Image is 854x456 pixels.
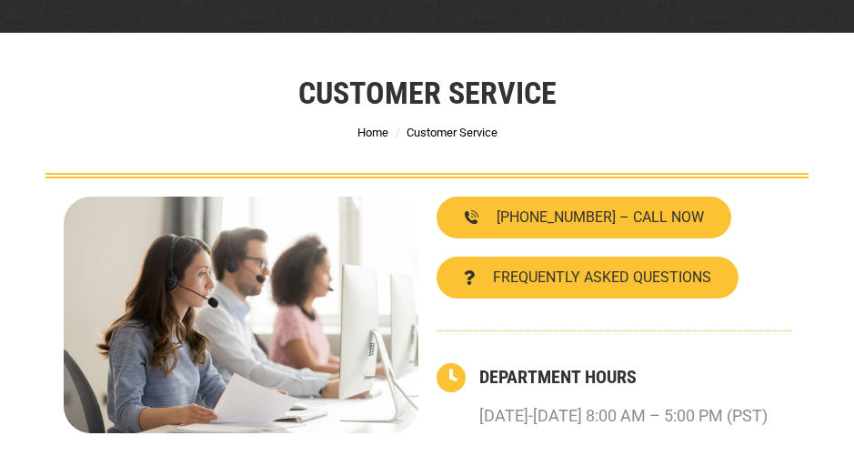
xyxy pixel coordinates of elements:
[479,400,768,432] p: [DATE]-[DATE] 8:00 AM – 5:00 PM (PST)
[437,197,731,238] a: [PHONE_NUMBER] – CALL NOW
[479,366,637,388] a: DEPARTMENT HOURS
[493,270,711,285] span: FREQUENTLY ASKED QUESTIONS
[298,73,557,113] h1: Customer Service
[357,126,388,139] a: Home
[437,257,738,299] a: FREQUENTLY ASKED QUESTIONS
[64,197,418,433] img: Contact National Association of Family Services
[497,210,704,225] span: [PHONE_NUMBER] – CALL NOW
[407,126,497,139] span: Customer Service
